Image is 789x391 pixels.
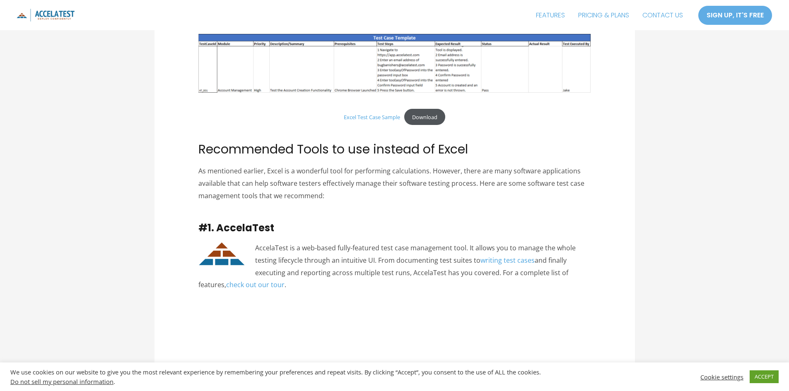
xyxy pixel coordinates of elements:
div: . [10,378,548,385]
a: check out our tour [226,280,285,289]
a: writing test cases [480,256,535,265]
a: Do not sell my personal information [10,377,113,386]
span: #1. AccelaTest [198,221,274,235]
nav: Site Navigation [529,5,690,26]
img: AccelaTest [198,242,245,266]
a: PRICING & PLANS [572,5,636,26]
span: Recommended Tools to use instead of Excel [198,140,468,158]
p: AccelaTest is a web-based fully-featured test case management tool. It allows you to manage the w... [198,242,591,291]
a: Cookie settings [700,373,743,381]
p: As mentioned earlier, Excel is a wonderful tool for performing calculations. However, there are m... [198,165,591,202]
a: ACCEPT [750,370,779,383]
a: CONTACT US [636,5,690,26]
a: Excel Test Case Sample [344,113,400,121]
a: FEATURES [529,5,572,26]
a: Download [404,109,445,125]
img: icon [17,9,75,22]
a: SIGN UP, IT'S FREE [698,5,772,25]
div: We use cookies on our website to give you the most relevant experience by remembering your prefer... [10,368,548,385]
